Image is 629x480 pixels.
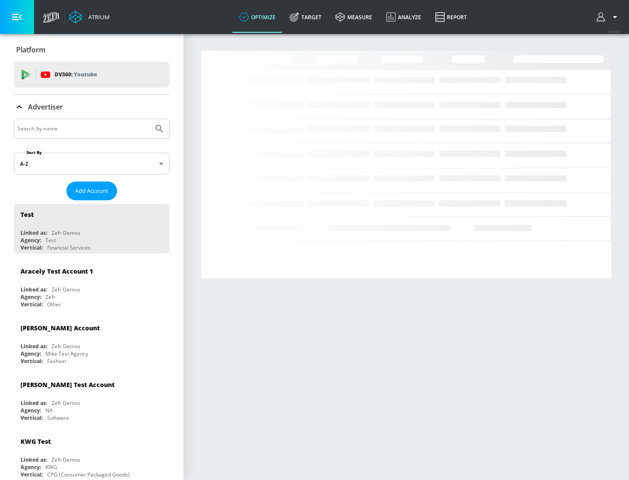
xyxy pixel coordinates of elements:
p: Youtube [74,70,97,79]
p: DV360: [55,70,97,79]
div: [PERSON_NAME] Test AccountLinked as:Zefr DemosAgency:NAVertical:Software [14,374,169,424]
a: Report [428,1,474,33]
div: Zefr Demos [52,229,80,237]
div: [PERSON_NAME] Account [21,324,100,332]
div: Aracely Test Account 1Linked as:Zefr DemosAgency:ZefrVertical:Other [14,261,169,310]
div: Fashion [47,357,66,365]
div: Advertiser [14,95,169,119]
div: [PERSON_NAME] AccountLinked as:Zefr DemosAgency:Mike Test AgencyVertical:Fashion [14,317,169,367]
div: Test [21,210,34,219]
div: Agency: [21,463,41,471]
a: Target [283,1,328,33]
div: Agency: [21,237,41,244]
div: Financial Services [47,244,90,251]
div: Zefr Demos [52,399,80,407]
div: TestLinked as:Zefr DemosAgency:TestVertical:Financial Services [14,204,169,254]
span: Add Account [75,186,108,196]
div: Zefr [45,293,55,301]
span: v 4.24.0 [608,29,620,34]
div: Linked as: [21,456,47,463]
div: Linked as: [21,229,47,237]
div: Vertical: [21,471,43,478]
div: Mike Test Agency [45,350,88,357]
div: DV360: Youtube [14,62,169,88]
div: Vertical: [21,301,43,308]
a: optimize [232,1,283,33]
div: Agency: [21,350,41,357]
div: Linked as: [21,343,47,350]
label: Sort By [25,150,44,155]
div: CPG (Consumer Packaged Goods) [47,471,130,478]
div: Agency: [21,407,41,414]
div: Zefr Demos [52,286,80,293]
div: Software [47,414,69,422]
div: Other [47,301,61,308]
a: measure [328,1,379,33]
div: Vertical: [21,244,43,251]
a: Atrium [69,10,110,24]
div: Vertical: [21,414,43,422]
input: Search by name [17,123,150,134]
div: Aracely Test Account 1 [21,267,93,275]
div: KWG Test [21,437,51,446]
div: Vertical: [21,357,43,365]
p: Platform [16,45,45,55]
div: KWG [45,463,57,471]
div: Agency: [21,293,41,301]
div: Atrium [85,13,110,21]
div: A-Z [14,153,169,175]
p: Advertiser [28,102,63,112]
div: NA [45,407,53,414]
div: Test [45,237,56,244]
div: Platform [14,38,169,62]
div: Zefr Demos [52,456,80,463]
a: Analyze [379,1,428,33]
div: Linked as: [21,399,47,407]
div: Linked as: [21,286,47,293]
button: Add Account [66,182,117,200]
div: Zefr Demos [52,343,80,350]
div: [PERSON_NAME] Test Account [21,381,114,389]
